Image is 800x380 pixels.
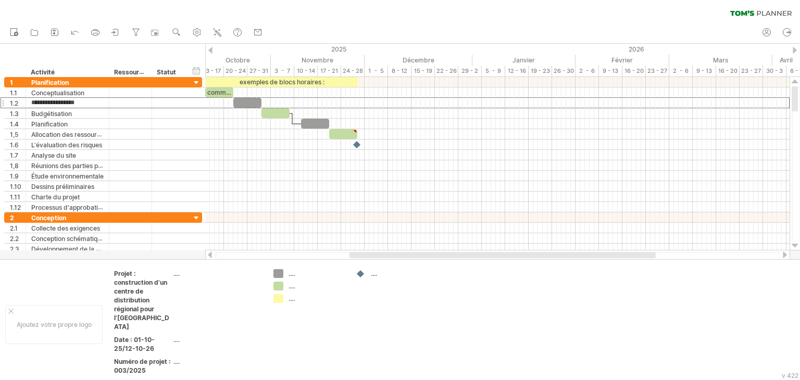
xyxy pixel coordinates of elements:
[629,45,644,53] font: 2026
[10,79,13,86] font: 1
[368,67,384,74] font: 1 - 5
[10,172,19,180] font: 1.9
[173,336,180,344] font: ....
[302,56,333,64] font: Novembre
[10,89,17,97] font: 1.1
[485,67,501,74] font: 5 - 9
[673,67,689,74] font: 2 - 6
[31,245,129,253] font: Développement de la conception
[10,110,19,118] font: 1.3
[10,214,14,222] font: 2
[31,151,76,159] font: Analyse du site
[10,204,21,211] font: 1.12
[289,270,295,277] font: ....
[31,68,55,76] font: Activité
[331,45,346,53] font: 2025
[414,67,432,74] font: 15 - 19
[173,358,180,365] font: ....
[173,270,180,277] font: ....
[10,120,19,128] font: 1.4
[508,67,526,74] font: 12 - 16
[249,67,268,74] font: 27 - 31
[696,67,712,74] font: 9 - 13
[10,162,19,170] font: 1,8
[436,67,457,74] font: 22 - 26
[31,203,105,211] font: Processus d'approbation
[531,67,550,74] font: 19 - 23
[31,224,100,232] font: Collecte des exigences
[320,67,338,74] font: 17 - 21
[10,183,21,191] font: 1.10
[289,295,295,302] font: ....
[10,224,18,232] font: 2.1
[647,67,667,74] font: 23 - 27
[274,67,290,74] font: 3 - 7
[31,79,69,86] font: Planification
[31,141,102,149] font: L'évaluation des risques
[163,55,271,66] div: Octobre 2025
[289,282,295,290] font: ....
[297,67,315,74] font: 10 - 14
[718,67,737,74] font: 16 - 20
[766,67,783,74] font: 30 - 3
[114,68,146,76] font: Ressource
[603,67,618,74] font: 9 - 13
[203,67,221,74] font: 13 - 17
[31,120,68,128] font: Planification
[403,56,434,64] font: Décembre
[114,336,155,352] font: Date : 01-10-25/12-10-26
[31,161,124,170] font: Réunions des parties prenantes
[10,151,18,159] font: 1.7
[17,321,92,328] font: Ajoutez votre propre logo
[31,172,104,180] font: Étude environnementale
[10,245,19,253] font: 2.3
[371,270,377,277] font: ....
[343,67,363,74] font: 24 - 28
[780,56,793,64] font: Avril
[31,89,84,97] font: Conceptualisation
[114,358,171,374] font: Numéro de projet : 003/2025
[472,55,576,66] div: Janvier 2026
[365,55,472,66] div: Décembre 2025
[669,55,772,66] div: Mars 2026
[392,67,407,74] font: 8 - 12
[240,78,324,86] font: exemples de blocs horaires :
[207,88,243,96] font: commencer
[114,270,169,331] font: Projet : construction d'un centre de distribution régional pour l'[GEOGRAPHIC_DATA]
[10,141,19,149] font: 1.6
[31,234,105,243] font: Conception schématique
[10,131,18,138] font: 1,5
[741,67,761,74] font: 23 - 27
[782,372,798,379] font: v 422
[31,130,107,138] font: Allocation des ressources
[461,67,478,74] font: 29 - 2
[10,235,19,243] font: 2.2
[576,55,669,66] div: Février 2026
[271,55,365,66] div: Novembre 2025
[31,183,94,191] font: Dessins préliminaires
[10,99,18,107] font: 1.2
[579,67,595,74] font: 2 - 6
[554,67,574,74] font: 26 - 30
[157,68,176,76] font: Statut
[226,67,246,74] font: 20 - 24
[31,214,66,222] font: Conception
[31,110,72,118] font: Budgétisation
[226,56,250,64] font: Octobre
[713,56,728,64] font: Mars
[31,193,80,201] font: Charte du projet
[624,67,644,74] font: 16 - 20
[10,193,20,201] font: 1.11
[512,56,535,64] font: Janvier
[611,56,633,64] font: Février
